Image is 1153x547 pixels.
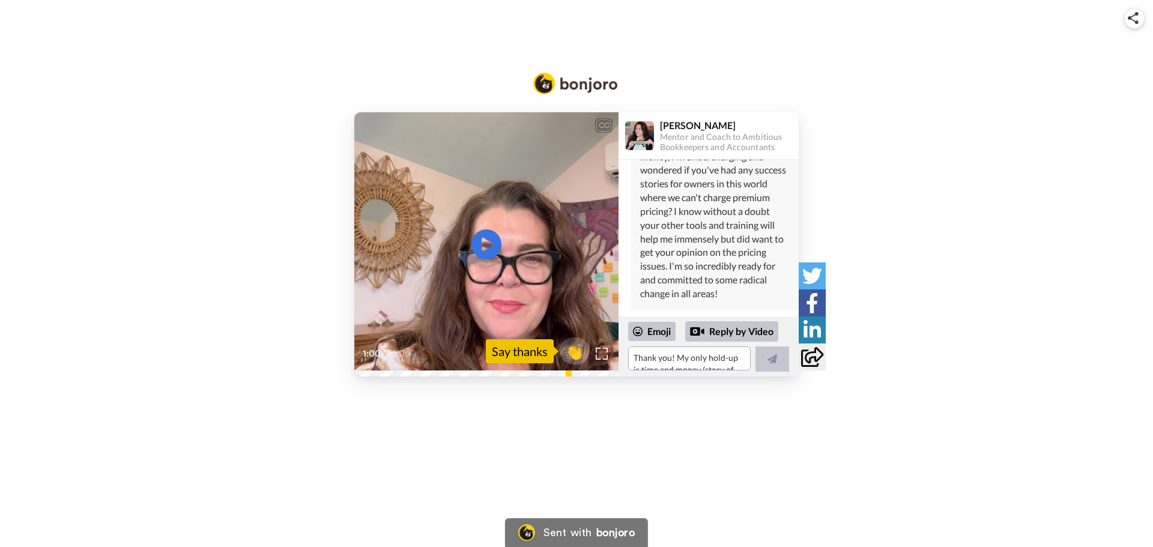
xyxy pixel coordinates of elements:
div: Say thanks [486,339,554,363]
img: ic_share.svg [1128,12,1139,24]
div: Emoji [628,322,676,341]
span: 👏 [560,342,590,361]
img: Full screen [596,348,608,360]
div: CC [596,119,611,131]
span: 1:00 [393,346,414,361]
div: Reply by Video [685,321,778,342]
div: Reply by Video [690,324,704,339]
div: [PERSON_NAME] [660,119,798,131]
img: Profile Image [625,121,654,150]
div: Mentor and Coach to Ambitious Bookkeepers and Accountants [660,132,798,153]
span: / [386,346,390,361]
span: 1:00 [363,346,384,361]
img: Bonjoro Logo [533,73,617,94]
button: 👏 [560,337,590,364]
div: Thank you! My only hold-up is time and money (story of my life lol). And, I wanted to ask.. I'm i... [640,81,789,301]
